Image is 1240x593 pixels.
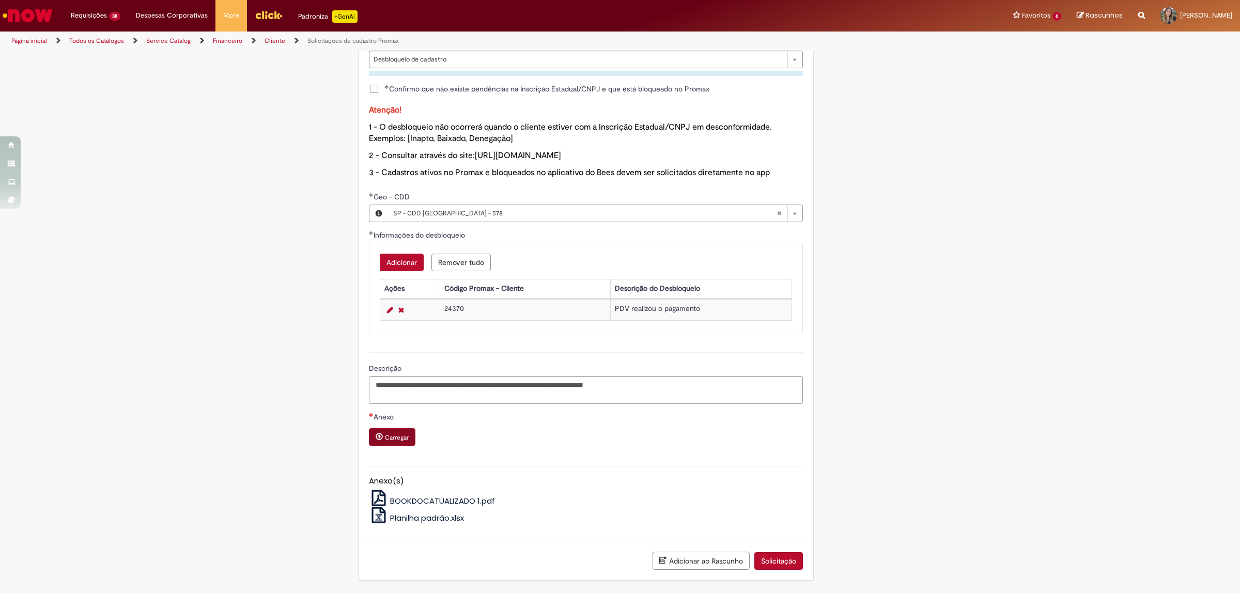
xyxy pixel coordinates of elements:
[388,205,802,222] a: SP - CDD [GEOGRAPHIC_DATA] - 578Limpar campo Geo - CDD
[385,433,409,442] small: Carregar
[374,51,782,68] span: Desbloqueio de cadastro
[369,364,404,373] span: Descrição
[369,150,561,161] span: 2 - Consultar através do site:
[307,37,399,45] a: Solicitações de cadastro Promax
[440,299,610,320] td: 24370
[384,304,396,316] a: Editar Linha 1
[8,32,819,51] ul: Trilhas de página
[1086,10,1123,20] span: Rascunhos
[369,477,803,486] h5: Anexo(s)
[396,304,407,316] a: Remover linha 1
[369,376,803,404] textarea: Descrição
[223,10,239,21] span: More
[754,552,803,570] button: Solicitação
[610,299,792,320] td: PDV realizou o pagamento
[390,495,495,506] span: BOOKDOCATUALIZADO 1.pdf
[332,10,358,23] p: +GenAi
[1180,11,1232,20] span: [PERSON_NAME]
[771,205,787,222] abbr: Limpar campo Geo - CDD
[136,10,208,21] span: Despesas Corporativas
[384,85,389,89] span: Obrigatório Preenchido
[610,279,792,298] th: Descrição do Desbloqueio
[374,230,467,240] span: Informações do desbloqueio
[369,428,415,446] button: Carregar anexo de Anexo Required
[440,279,610,298] th: Código Promax - Cliente
[69,37,124,45] a: Todos os Catálogos
[369,495,495,506] a: BOOKDOCATUALIZADO 1.pdf
[390,512,464,523] span: Planilha padrão.xlsx
[369,512,464,523] a: Planilha padrão.xlsx
[380,254,424,271] button: Add a row for Informações do desbloqueio
[369,413,374,417] span: Necessários
[1,5,54,26] img: ServiceNow
[213,37,242,45] a: Financeiro
[255,7,283,23] img: click_logo_yellow_360x200.png
[298,10,358,23] div: Padroniza
[1022,10,1050,21] span: Favoritos
[109,12,120,21] span: 38
[369,105,401,115] span: Atenção!
[393,205,777,222] span: SP - CDD [GEOGRAPHIC_DATA] - 578
[369,122,772,144] span: 1 - O desbloqueio não ocorrerá quando o cliente estiver com a Inscrição Estadual/CNPJ em desconfo...
[380,279,440,298] th: Ações
[1077,11,1123,21] a: Rascunhos
[369,205,388,222] button: Geo - CDD, Visualizar este registro SP - CDD Praia Grande - 578
[11,37,47,45] a: Página inicial
[146,37,191,45] a: Service Catalog
[384,84,709,94] span: Confirmo que não existe pendências na Inscrição Estadual/CNPJ e que está bloqueado no Promax
[374,192,412,201] span: Geo - CDD
[369,167,770,178] span: 3 - Cadastros ativos no Promax e bloqueados no aplicativo do Bees devem ser solicitados diretamen...
[369,193,374,197] span: Obrigatório Preenchido
[431,254,491,271] button: Remove all rows for Informações do desbloqueio
[374,412,396,422] span: Anexo
[653,552,750,570] button: Adicionar ao Rascunho
[1052,12,1061,21] span: 6
[369,231,374,235] span: Obrigatório Preenchido
[265,37,285,45] a: Cliente
[71,10,107,21] span: Requisições
[475,150,561,161] a: [URL][DOMAIN_NAME]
